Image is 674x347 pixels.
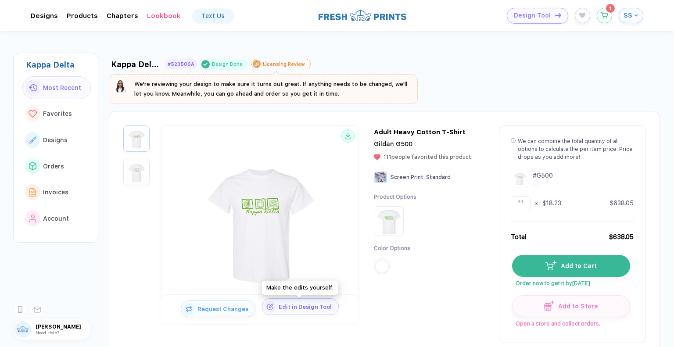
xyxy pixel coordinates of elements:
img: link to icon [29,215,36,222]
span: We're reviewing your design to make sure it turns out great. If anything needs to be changed, we'... [134,81,407,97]
button: link to iconMost Recent [22,76,91,99]
img: icon [544,300,554,311]
span: Standard [426,174,451,180]
img: Design Group Summary Cell [511,170,528,187]
div: Design Done [212,61,243,68]
span: SS [624,11,632,19]
span: Screen Print : [391,174,425,180]
span: Open a store and collect orders. [512,317,629,327]
button: link to iconAccount [22,207,91,230]
div: LookbookToggle dropdown menu chapters [147,12,181,20]
button: iconAdd to Store [512,295,630,317]
a: Text Us [193,9,233,23]
button: iconRequest Changes [181,300,255,317]
button: Design Toolicon [507,8,568,24]
div: Kappa Delta Shirt [111,60,161,69]
span: Need Help? [36,330,59,335]
div: $18.23 [542,199,561,207]
img: 108d4016-9923-46f4-ab95-4e4a8fa5dd0c_nt_front_1758664002191.jpg [190,150,330,290]
img: logo [319,8,406,22]
div: #523506A [168,61,194,67]
img: link to icon [29,136,36,143]
div: Total [511,232,526,242]
span: 111 people favorited this product. [384,154,473,160]
span: [PERSON_NAME] [36,324,90,330]
button: iconAdd to Cart [512,255,630,277]
img: link to icon [29,110,37,118]
img: link to icon [29,84,37,92]
div: $638.05 [610,199,634,207]
div: Kappa Delta [26,60,91,69]
span: Favorites [43,110,72,117]
img: 108d4016-9923-46f4-ab95-4e4a8fa5dd0c_nt_back_1758664002193.jpg [125,161,147,183]
div: # G500 [533,171,553,180]
div: $638.05 [609,232,634,242]
img: Screen Print [374,172,387,183]
button: SS [619,8,643,23]
span: Account [43,215,69,222]
img: sophie [114,79,128,93]
img: link to icon [29,162,36,170]
div: Make the edits yourself. [262,281,338,295]
span: Order now to get it by [DATE] [512,277,629,286]
button: iconEdit in Design Tool [262,298,339,315]
span: Invoices [43,189,68,196]
span: Most Recent [43,84,81,91]
div: ChaptersToggle dropdown menu chapters [107,12,138,20]
sup: 1 [606,4,615,13]
span: Add to Store [554,303,599,310]
div: x [535,199,538,207]
div: Licensing Review [263,61,305,67]
div: Text Us [201,12,225,19]
span: Add to Cart [556,262,597,269]
span: Orders [43,163,64,170]
div: DesignsToggle dropdown menu [31,12,58,20]
img: icon [183,303,195,315]
button: We're reviewing your design to make sure it turns out great. If anything needs to be changed, we'... [114,79,412,99]
div: We can combine the total quantity of all options to calculate the per item price. Price drops as ... [518,137,634,161]
button: link to iconOrders [22,155,91,178]
span: Edit in Design Tool [276,304,338,310]
span: Design Tool [514,12,551,19]
img: 108d4016-9923-46f4-ab95-4e4a8fa5dd0c_nt_front_1758664002191.jpg [125,128,147,150]
img: link to icon [29,188,36,197]
button: link to iconDesigns [22,129,91,151]
span: 1 [609,6,611,11]
span: Request Changes [195,306,255,312]
button: link to iconInvoices [22,181,91,204]
img: user profile [14,321,31,338]
div: ProductsToggle dropdown menu [67,12,98,20]
span: Gildan G500 [374,140,412,147]
img: Product Option [376,208,402,234]
button: link to iconFavorites [22,103,91,125]
img: icon [555,13,561,18]
div: Adult Heavy Cotton T-Shirt [374,128,466,136]
div: Color Options [374,245,416,252]
span: Designs [43,136,68,143]
img: icon [264,301,276,313]
div: Lookbook [147,12,181,20]
div: Product Options [374,193,416,201]
img: icon [545,261,556,269]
